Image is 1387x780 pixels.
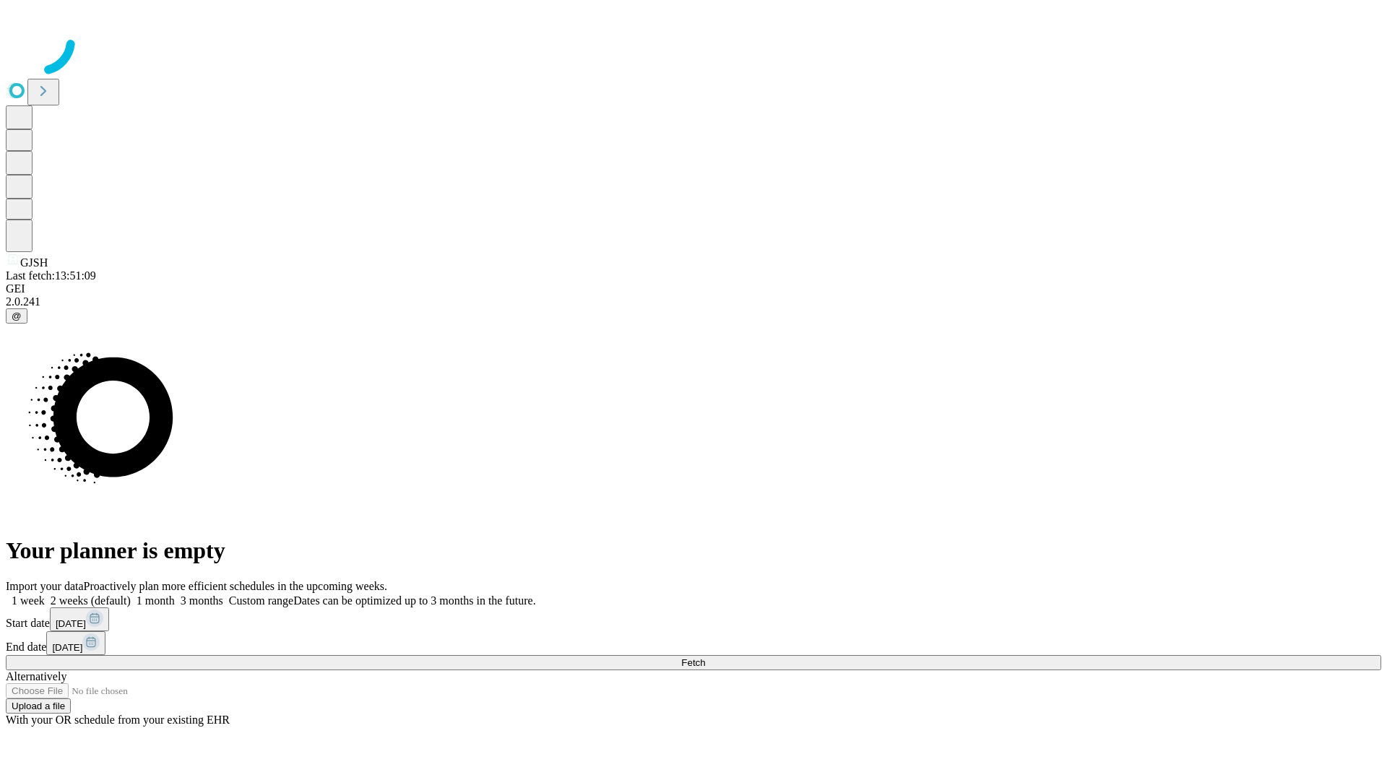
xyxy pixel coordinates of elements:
[229,594,293,607] span: Custom range
[6,714,230,726] span: With your OR schedule from your existing EHR
[52,642,82,653] span: [DATE]
[6,295,1381,308] div: 2.0.241
[6,698,71,714] button: Upload a file
[20,256,48,269] span: GJSH
[6,670,66,682] span: Alternatively
[50,607,109,631] button: [DATE]
[293,594,535,607] span: Dates can be optimized up to 3 months in the future.
[6,607,1381,631] div: Start date
[84,580,387,592] span: Proactively plan more efficient schedules in the upcoming weeks.
[137,594,175,607] span: 1 month
[56,618,86,629] span: [DATE]
[12,594,45,607] span: 1 week
[6,580,84,592] span: Import your data
[6,269,96,282] span: Last fetch: 13:51:09
[6,537,1381,564] h1: Your planner is empty
[6,655,1381,670] button: Fetch
[46,631,105,655] button: [DATE]
[681,657,705,668] span: Fetch
[51,594,131,607] span: 2 weeks (default)
[6,308,27,324] button: @
[6,631,1381,655] div: End date
[12,311,22,321] span: @
[181,594,223,607] span: 3 months
[6,282,1381,295] div: GEI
